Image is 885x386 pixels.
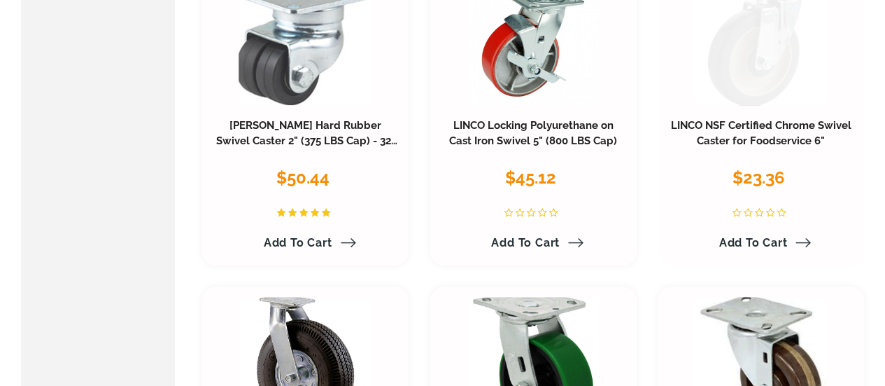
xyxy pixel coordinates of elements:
[491,236,560,249] span: Add to Cart
[216,119,397,163] a: [PERSON_NAME] Hard Rubber Swivel Caster 2" (375 LBS Cap) - 32-20-XH
[505,167,556,188] span: $45.12
[732,167,784,188] span: $23.36
[255,231,356,255] a: Add to Cart
[671,119,851,147] a: LINCO NSF Certified Chrome Swivel Caster for Foodservice 6"
[719,236,788,249] span: Add to Cart
[711,231,812,255] a: Add to Cart
[449,119,617,147] a: LINCO Locking Polyurethane on Cast Iron Swivel 5" (800 LBS Cap)
[483,231,583,255] a: Add to Cart
[264,236,332,249] span: Add to Cart
[276,167,330,188] span: $50.44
